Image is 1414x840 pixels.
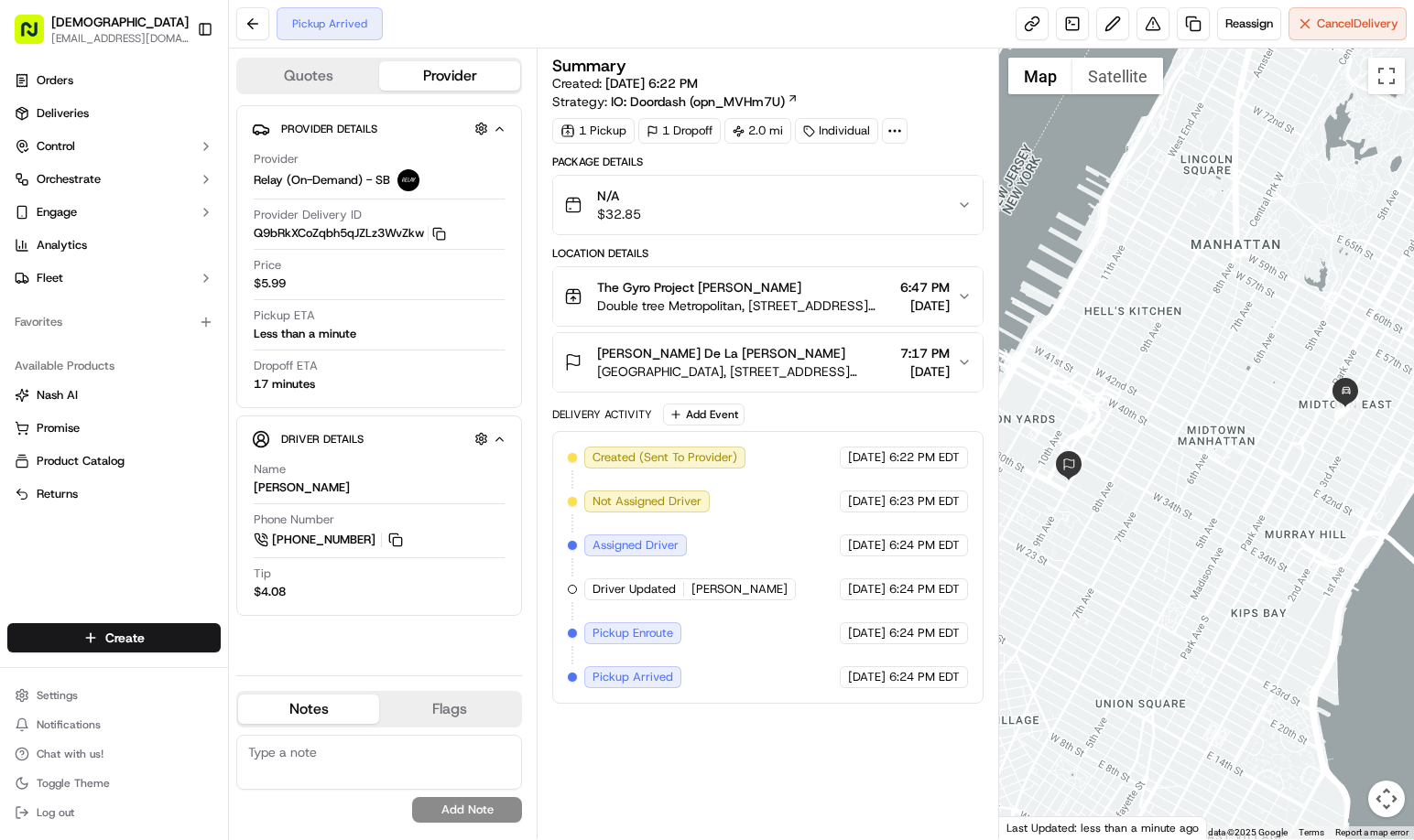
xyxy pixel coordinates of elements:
[37,138,75,155] span: Control
[182,310,222,324] span: Pylon
[7,351,221,381] div: Available Products
[1289,7,1407,40] button: CancelDelivery
[593,537,679,554] span: Assigned Driver
[848,625,886,641] span: [DATE]
[254,512,334,528] span: Phone Number
[281,432,364,447] span: Driver Details
[254,307,315,324] span: Pickup ETA
[7,447,221,476] button: Product Catalog
[552,118,635,144] div: 1 Pickup
[37,171,101,188] span: Orchestrate
[37,387,78,404] span: Nash AI
[900,296,950,315] span: [DATE]
[51,13,189,31] button: [DEMOGRAPHIC_DATA]
[48,118,330,137] input: Got a question? Start typing here...
[7,800,221,825] button: Log out
[37,237,87,253] span: Analytics
[1008,58,1072,94] button: Show street map
[7,479,221,509] button: Returns
[37,776,110,791] span: Toggle Theme
[597,296,893,315] span: Double tree Metropolitan, [STREET_ADDRESS][US_STATE]
[553,267,983,326] button: The Gyro Project [PERSON_NAME]Double tree Metropolitan, [STREET_ADDRESS][US_STATE]6:47 PM[DATE]
[18,18,55,55] img: Nash
[552,407,652,422] div: Delivery Activity
[238,61,379,91] button: Quotes
[611,92,785,111] span: IO: Doordash (opn_MVHm7U)
[379,61,520,91] button: Provider
[62,175,300,193] div: Start new chat
[62,193,232,208] div: We're available if you need us!
[1225,16,1273,32] span: Reassign
[254,565,271,582] span: Tip
[7,712,221,738] button: Notifications
[597,344,845,362] span: [PERSON_NAME] De La [PERSON_NAME]
[7,132,221,161] button: Control
[552,74,698,92] span: Created:
[1299,827,1324,837] a: Terms (opens in new tab)
[51,31,189,46] button: [EMAIL_ADDRESS][DOMAIN_NAME]
[597,362,893,381] span: [GEOGRAPHIC_DATA], [STREET_ADDRESS][US_STATE]
[7,770,221,796] button: Toggle Theme
[238,695,379,724] button: Notes
[889,449,960,466] span: 6:22 PM EDT
[37,420,80,436] span: Promise
[7,198,221,227] button: Engage
[272,532,375,548] span: [PHONE_NUMBER]
[1072,58,1163,94] button: Show satellite imagery
[593,581,676,598] span: Driver Updated
[889,493,960,510] span: 6:23 PM EDT
[848,493,886,510] span: [DATE]
[848,669,886,685] span: [DATE]
[597,205,641,223] span: $32.85
[553,176,983,234] button: N/A$32.85
[848,449,886,466] span: [DATE]
[593,625,673,641] span: Pickup Enroute
[663,404,745,425] button: Add Event
[147,258,301,291] a: 💻API Documentation
[7,231,221,260] a: Analytics
[795,118,878,144] div: Individual
[18,267,33,282] div: 📗
[593,493,702,510] span: Not Assigned Driver
[7,381,221,410] button: Nash AI
[1317,16,1398,32] span: Cancel Delivery
[691,581,788,598] span: [PERSON_NAME]
[37,486,78,502] span: Returns
[15,420,213,436] a: Promise
[889,581,960,598] span: 6:24 PM EDT
[37,717,101,732] span: Notifications
[552,92,799,111] div: Strategy:
[1188,827,1288,837] span: Map data ©2025 Google
[7,7,190,51] button: [DEMOGRAPHIC_DATA][EMAIL_ADDRESS][DOMAIN_NAME]
[605,75,698,92] span: [DATE] 6:22 PM
[7,623,221,652] button: Create
[37,72,73,89] span: Orders
[18,73,333,102] p: Welcome 👋
[7,165,221,194] button: Orchestrate
[1334,395,1358,419] div: 2
[597,278,801,296] span: The Gyro Project [PERSON_NAME]
[7,307,221,337] div: Favorites
[37,105,89,122] span: Deliveries
[889,625,960,641] span: 6:24 PM EDT
[724,118,791,144] div: 2.0 mi
[1368,58,1405,94] button: Toggle fullscreen view
[15,387,213,404] a: Nash AI
[552,155,984,169] div: Package Details
[254,151,299,167] span: Provider
[15,453,213,469] a: Product Catalog
[254,257,281,274] span: Price
[900,344,950,362] span: 7:17 PM
[254,172,390,188] span: Relay (On-Demand) - SB
[254,275,286,292] span: $5.99
[37,805,74,820] span: Log out
[597,187,641,205] span: N/A
[1004,815,1064,839] a: Open this area in Google Maps (opens a new window)
[552,58,626,74] h3: Summary
[7,99,221,128] a: Deliveries
[379,695,520,724] button: Flags
[254,326,356,342] div: Less than a minute
[254,207,362,223] span: Provider Delivery ID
